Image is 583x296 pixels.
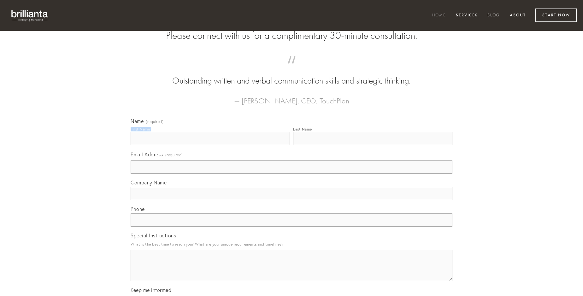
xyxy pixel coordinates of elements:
[131,287,171,293] span: Keep me informed
[131,179,167,186] span: Company Name
[131,30,452,42] h2: Please connect with us for a complimentary 30-minute consultation.
[506,10,530,21] a: About
[165,151,183,159] span: (required)
[131,206,145,212] span: Phone
[6,6,54,25] img: brillianta - research, strategy, marketing
[146,120,163,124] span: (required)
[131,127,150,131] div: First Name
[131,118,144,124] span: Name
[452,10,482,21] a: Services
[428,10,450,21] a: Home
[141,87,442,107] figcaption: — [PERSON_NAME], CEO, TouchPlan
[141,62,442,75] span: “
[483,10,504,21] a: Blog
[131,240,452,248] p: What is the best time to reach you? What are your unique requirements and timelines?
[293,127,312,131] div: Last Name
[535,9,577,22] a: Start Now
[141,62,442,87] blockquote: Outstanding written and verbal communication skills and strategic thinking.
[131,232,176,239] span: Special Instructions
[131,151,163,158] span: Email Address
